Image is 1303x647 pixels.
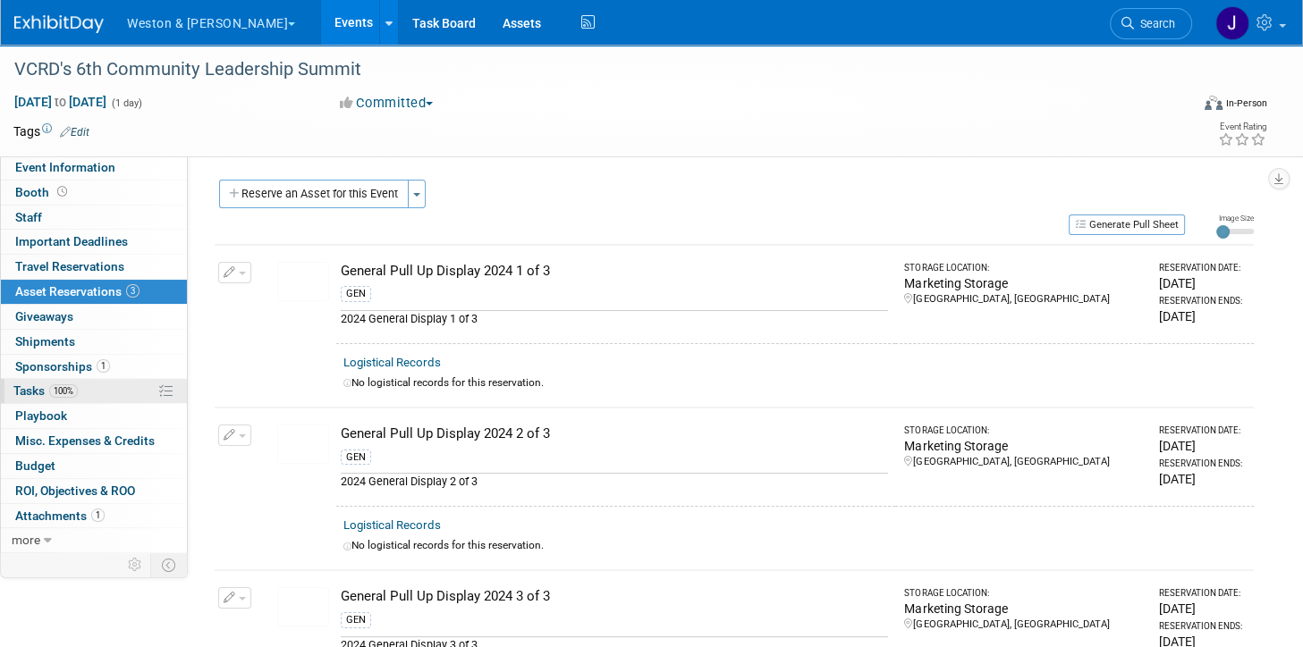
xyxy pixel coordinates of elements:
div: Marketing Storage [904,600,1143,618]
div: Storage Location: [904,587,1143,600]
div: [GEOGRAPHIC_DATA], [GEOGRAPHIC_DATA] [904,455,1143,469]
a: Giveaways [1,305,187,329]
button: Committed [334,94,440,113]
span: Staff [15,210,42,224]
span: Event Information [15,160,115,174]
a: Logistical Records [343,518,441,532]
a: more [1,528,187,552]
div: [DATE] [1159,437,1247,455]
div: Storage Location: [904,424,1143,437]
img: View Images [277,587,329,626]
div: 2024 General Display 1 of 3 [341,310,888,327]
a: Edit [60,126,89,139]
span: Booth not reserved yet [54,185,71,198]
div: No logistical records for this reservation. [343,375,1247,391]
div: GEN [341,450,371,466]
span: Misc. Expenses & Credits [15,433,155,448]
div: Image Size [1216,213,1254,223]
div: Event Rating [1218,122,1266,131]
div: GEN [341,286,371,302]
span: 1 [97,359,110,373]
button: Generate Pull Sheet [1069,214,1185,235]
a: Event Information [1,155,187,180]
span: Attachments [15,508,105,523]
div: Marketing Storage [904,437,1143,455]
span: Travel Reservations [15,259,124,273]
div: Reservation Ends: [1159,295,1247,307]
img: Format-Inperson.png [1205,96,1223,110]
a: Sponsorships1 [1,355,187,379]
a: Staff [1,206,187,230]
div: [GEOGRAPHIC_DATA], [GEOGRAPHIC_DATA] [904,292,1143,307]
a: ROI, Objectives & ROO [1,479,187,503]
div: General Pull Up Display 2024 2 of 3 [341,424,888,443]
span: 100% [49,384,78,398]
div: In-Person [1225,97,1267,110]
div: [GEOGRAPHIC_DATA], [GEOGRAPHIC_DATA] [904,618,1143,632]
span: Budget [15,458,55,473]
a: Search [1110,8,1192,39]
a: Booth [1,181,187,205]
span: Shipments [15,334,75,349]
a: Travel Reservations [1,255,187,279]
span: Search [1134,17,1175,30]
div: [DATE] [1159,274,1247,292]
div: Reservation Ends: [1159,620,1247,633]
a: Asset Reservations3 [1,280,187,304]
span: Booth [15,185,71,199]
img: View Images [277,262,329,301]
span: 1 [91,508,105,522]
td: Personalize Event Tab Strip [120,553,151,576]
a: Budget [1,454,187,478]
span: Important Deadlines [15,234,128,248]
a: Logistical Records [343,356,441,369]
a: Attachments1 [1,504,187,528]
span: to [52,95,69,109]
div: GEN [341,612,371,628]
div: General Pull Up Display 2024 3 of 3 [341,587,888,606]
td: Tags [13,122,89,140]
div: Reservation Date: [1159,587,1247,600]
div: No logistical records for this reservation. [343,538,1247,553]
a: Important Deadlines [1,230,187,254]
div: VCRD's 6th Community Leadership Summit [8,54,1161,86]
div: Event Format [1080,93,1267,120]
span: Giveaways [15,309,73,323]
a: Shipments [1,330,187,354]
div: Storage Location: [904,262,1143,274]
span: 3 [126,284,140,298]
div: General Pull Up Display 2024 1 of 3 [341,262,888,281]
img: View Images [277,424,329,464]
a: Misc. Expenses & Credits [1,429,187,453]
span: ROI, Objectives & ROO [15,483,135,498]
span: more [12,533,40,547]
img: Janet Ruggles-Power [1215,6,1249,40]
div: 2024 General Display 2 of 3 [341,473,888,490]
span: (1 day) [110,97,142,109]
td: Toggle Event Tabs [151,553,188,576]
a: Playbook [1,404,187,428]
div: Reservation Date: [1159,424,1247,437]
span: [DATE] [DATE] [13,94,107,110]
div: Reservation Ends: [1159,458,1247,470]
div: Marketing Storage [904,274,1143,292]
div: [DATE] [1159,307,1247,325]
span: Sponsorships [15,359,110,374]
button: Reserve an Asset for this Event [219,180,409,208]
span: Tasks [13,383,78,398]
div: [DATE] [1159,470,1247,488]
a: Tasks100% [1,379,187,403]
span: Playbook [15,408,67,423]
img: ExhibitDay [14,15,104,33]
span: Asset Reservations [15,284,140,298]
div: [DATE] [1159,600,1247,618]
div: Reservation Date: [1159,262,1247,274]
